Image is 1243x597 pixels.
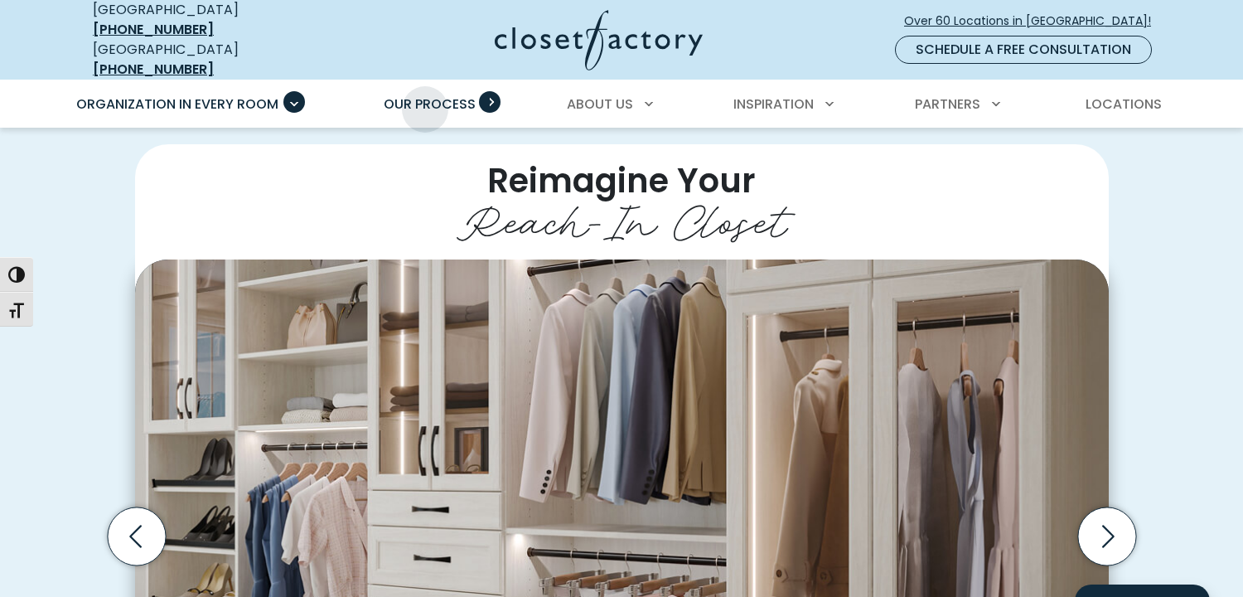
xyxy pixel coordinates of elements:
[487,158,756,204] span: Reimagine Your
[1071,501,1143,572] button: Next slide
[101,501,172,572] button: Previous slide
[567,95,633,114] span: About Us
[65,81,1178,128] nav: Primary Menu
[915,95,980,114] span: Partners
[1086,95,1162,114] span: Locations
[733,95,814,114] span: Inspiration
[904,12,1164,30] span: Over 60 Locations in [GEOGRAPHIC_DATA]!
[93,40,333,80] div: [GEOGRAPHIC_DATA]
[457,184,787,250] span: Reach-In Closet
[76,95,278,114] span: Organization in Every Room
[903,7,1165,36] a: Over 60 Locations in [GEOGRAPHIC_DATA]!
[495,10,703,70] img: Closet Factory Logo
[93,60,214,79] a: [PHONE_NUMBER]
[895,36,1152,64] a: Schedule a Free Consultation
[93,20,214,39] a: [PHONE_NUMBER]
[384,95,476,114] span: Our Process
